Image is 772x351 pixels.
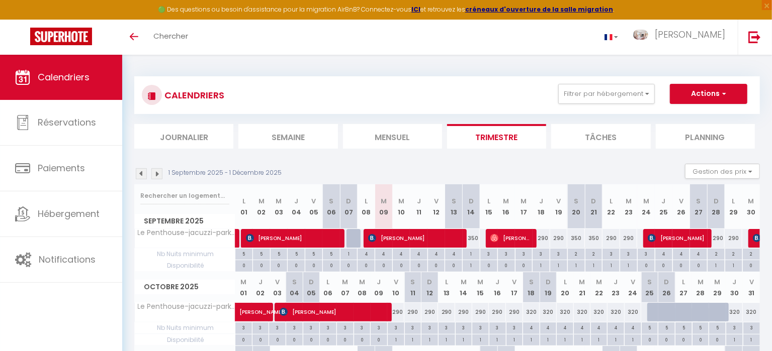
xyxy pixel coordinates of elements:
div: 0 [690,260,707,270]
div: 1 [340,249,358,258]
div: 0 [271,260,288,270]
span: Disponibilité [135,334,235,345]
div: 1 [550,260,567,270]
abbr: V [312,196,316,206]
span: Nb Nuits minimum [135,249,235,260]
div: 290 [438,303,455,321]
abbr: V [631,277,635,287]
th: 07 [340,184,358,229]
th: 31 [743,272,760,303]
div: 2 [585,249,603,258]
th: 18 [523,272,540,303]
span: Octobre 2025 [135,280,235,294]
abbr: M [240,277,246,287]
div: 0 [337,334,354,344]
div: 0 [743,260,760,270]
abbr: J [662,196,666,206]
th: 11 [410,184,427,229]
img: Super Booking [30,28,92,45]
div: 3 [498,249,515,258]
abbr: V [512,277,517,287]
span: [PERSON_NAME] [239,297,286,316]
span: Calendriers [38,71,90,83]
div: 0 [303,334,320,344]
div: 320 [574,303,591,321]
abbr: J [259,277,263,287]
div: 1 [405,334,421,344]
div: 290 [533,229,550,248]
th: 20 [557,272,574,303]
div: 5 [235,249,252,258]
div: 1 [463,249,480,258]
div: 5 [658,322,675,332]
th: 25 [655,184,672,229]
th: 16 [497,184,515,229]
div: 0 [498,260,515,270]
li: Tâches [551,124,650,149]
th: 04 [288,184,305,229]
th: 18 [533,184,550,229]
div: 1 [388,334,404,344]
div: 0 [354,334,371,344]
abbr: D [309,277,314,287]
div: 3 [533,249,550,258]
button: Ouvrir le widget de chat LiveChat [8,4,38,34]
div: 290 [489,303,506,321]
th: 24 [637,184,655,229]
th: 26 [658,272,675,303]
div: 2 [708,249,725,258]
span: Le Penthouse-jacuzzi-parking-terrasse-climatisation [136,303,237,310]
abbr: V [434,196,439,206]
abbr: M [398,196,404,206]
div: 290 [421,303,439,321]
div: 3 [743,322,760,332]
div: 1 [585,260,603,270]
a: ICI [411,5,420,14]
button: Filtrer par hébergement [558,84,655,104]
abbr: M [596,277,602,287]
div: 290 [603,229,620,248]
div: 1 [472,334,489,344]
div: 1 [620,260,637,270]
th: 14 [463,184,480,229]
div: 0 [445,260,462,270]
div: 0 [286,334,303,344]
abbr: V [749,277,754,287]
th: 05 [305,184,323,229]
div: 290 [506,303,523,321]
div: 0 [655,260,672,270]
abbr: M [503,196,509,206]
li: Journalier [134,124,233,149]
abbr: D [714,196,719,206]
span: [PERSON_NAME] [368,228,462,248]
h3: CALENDRIERS [162,84,224,106]
div: 320 [540,303,557,321]
th: 11 [404,272,421,303]
abbr: J [732,277,736,287]
th: 06 [322,184,340,229]
th: 13 [445,184,463,229]
th: 02 [252,184,270,229]
div: 290 [550,229,568,248]
th: 17 [515,184,533,229]
img: ... [633,30,648,40]
div: 3 [388,322,404,332]
div: 0 [673,260,690,270]
span: Notifications [39,253,96,266]
input: Rechercher un logement... [140,187,229,205]
a: Chercher [146,20,196,55]
th: 25 [641,272,658,303]
div: 4 [445,249,462,258]
th: 29 [709,272,726,303]
span: Nb Nuits minimum [135,322,235,333]
th: 27 [675,272,693,303]
th: 04 [286,272,303,303]
div: 320 [523,303,540,321]
div: 290 [620,229,638,248]
p: 1 Septembre 2025 - 1 Décembre 2025 [168,168,282,178]
div: 1 [568,260,585,270]
div: 1 [456,334,472,344]
div: 0 [323,260,340,270]
div: 290 [708,229,725,248]
abbr: S [452,196,456,206]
